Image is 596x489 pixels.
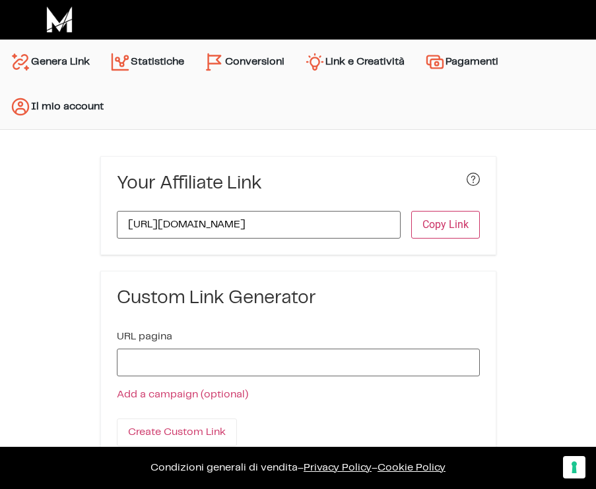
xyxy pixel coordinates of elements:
[304,463,372,473] a: Privacy Policy
[10,51,31,72] img: generate-link.svg
[424,51,446,72] img: payments.svg
[378,463,446,473] span: Cookie Policy
[117,389,248,399] a: Add a campaign (optional)
[13,460,583,476] p: – –
[194,46,294,78] a: Conversioni
[204,51,225,72] img: conversion-2.svg
[563,456,585,478] button: Le tue preferenze relative al consenso per le tecnologie di tracciamento
[294,46,414,78] a: Link e Creatività
[11,438,50,477] iframe: Customerly Messenger Launcher
[10,96,31,117] img: account.svg
[411,211,480,239] button: Copy Link
[117,287,480,310] h3: Custom Link Generator
[304,51,325,72] img: creativity.svg
[100,46,194,78] a: Statistiche
[150,463,298,473] a: Condizioni generali di vendita
[117,173,262,195] h3: Your Affiliate Link
[117,331,172,342] label: URL pagina
[414,46,508,78] a: Pagamenti
[110,51,131,72] img: stats.svg
[117,418,237,446] input: Create Custom Link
